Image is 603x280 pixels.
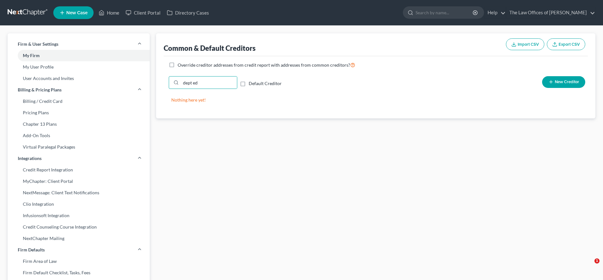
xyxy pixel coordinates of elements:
a: Directory Cases [164,7,212,18]
a: Help [484,7,506,18]
a: MyChapter: Client Portal [8,176,150,187]
a: Firm Area of Law [8,256,150,267]
a: Credit Counseling Course Integration [8,221,150,233]
label: Default Creditor [249,80,282,87]
a: Add-On Tools [8,130,150,141]
span: Billing & Pricing Plans [18,87,62,93]
a: NextChapter Mailing [8,233,150,244]
span: New Creditor [555,80,579,85]
a: Billing / Credit Card [8,96,150,107]
iframe: Intercom live chat [581,258,597,274]
a: Client Portal [122,7,164,18]
span: Firm Defaults [18,247,45,253]
a: User Accounts and Invites [8,73,150,84]
a: Credit Report Integration [8,164,150,176]
button: New Creditor [542,76,585,88]
a: Integrations [8,153,150,164]
span: 1 [594,258,600,263]
a: The Law Offices of [PERSON_NAME] [506,7,595,18]
p: Nothing here yet! [171,97,580,103]
a: Pricing Plans [8,107,150,118]
span: Integrations [18,155,42,162]
a: Firm Defaults [8,244,150,256]
a: Infusionsoft Integration [8,210,150,221]
span: Override creditor addresses from credit report with addresses from common creditors? [178,62,350,68]
a: Virtual Paralegal Packages [8,141,150,153]
a: Home [95,7,122,18]
a: My Firm [8,50,150,61]
a: Firm & User Settings [8,38,150,50]
input: Search by name... [416,7,474,18]
span: Firm & User Settings [18,41,58,47]
input: Quick Search [181,77,237,89]
button: Export CSV [547,38,585,50]
a: My User Profile [8,61,150,73]
a: Clio Integration [8,198,150,210]
span: Import CSV [518,42,539,47]
button: Import CSV [506,38,544,50]
a: Firm Default Checklist, Tasks, Fees [8,267,150,278]
a: Chapter 13 Plans [8,118,150,130]
a: Billing & Pricing Plans [8,84,150,96]
a: NextMessage: Client Text Notifications [8,187,150,198]
div: Common & Default Creditors [164,43,256,53]
span: New Case [66,10,88,15]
